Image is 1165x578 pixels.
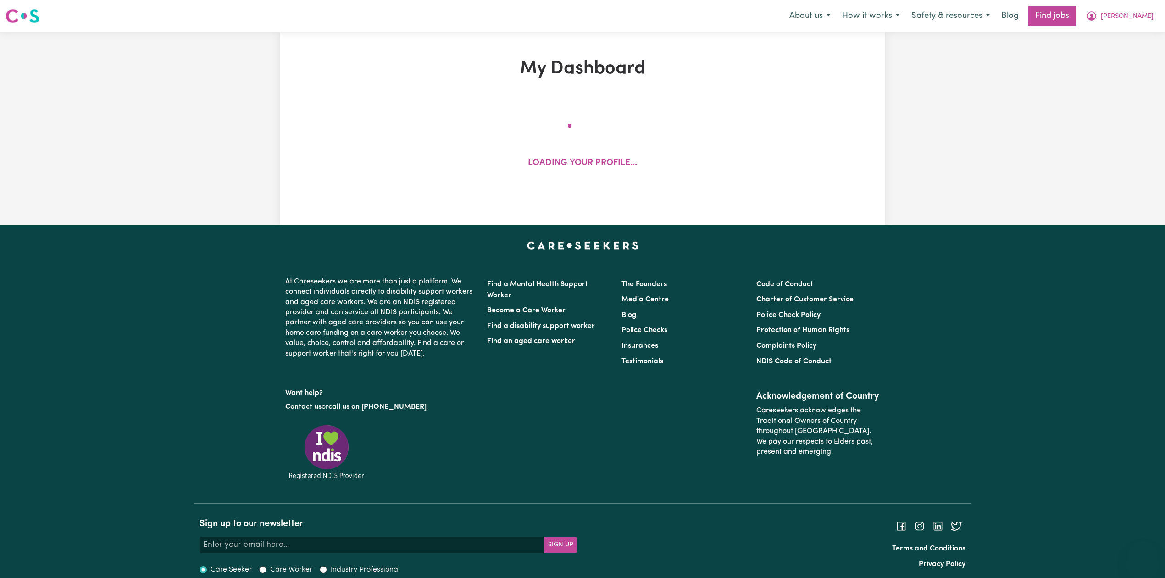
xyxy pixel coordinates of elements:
label: Care Worker [270,564,312,575]
input: Enter your email here... [200,537,544,553]
button: Safety & resources [905,6,996,26]
a: Find jobs [1028,6,1076,26]
button: Subscribe [544,537,577,553]
img: Registered NDIS provider [285,423,368,481]
label: Care Seeker [211,564,252,575]
a: Police Check Policy [756,311,821,319]
a: Terms and Conditions [892,545,965,552]
a: Follow Careseekers on Twitter [951,522,962,530]
label: Industry Professional [331,564,400,575]
a: Find a disability support worker [487,322,595,330]
a: Media Centre [621,296,669,303]
a: Careseekers logo [6,6,39,27]
a: Complaints Policy [756,342,816,350]
p: Careseekers acknowledges the Traditional Owners of Country throughout [GEOGRAPHIC_DATA]. We pay o... [756,402,880,461]
a: Contact us [285,403,322,411]
a: Code of Conduct [756,281,813,288]
a: The Founders [621,281,667,288]
button: My Account [1080,6,1159,26]
p: or [285,398,476,416]
a: Blog [996,6,1024,26]
a: Careseekers home page [527,242,638,249]
p: At Careseekers we are more than just a platform. We connect individuals directly to disability su... [285,273,476,362]
button: How it works [836,6,905,26]
h2: Sign up to our newsletter [200,518,577,529]
a: Follow Careseekers on Instagram [914,522,925,530]
img: Careseekers logo [6,8,39,24]
a: Privacy Policy [919,561,965,568]
a: Insurances [621,342,658,350]
a: Become a Care Worker [487,307,566,314]
h1: My Dashboard [386,58,779,80]
a: Follow Careseekers on Facebook [896,522,907,530]
a: Testimonials [621,358,663,365]
button: About us [783,6,836,26]
a: Protection of Human Rights [756,327,849,334]
a: NDIS Code of Conduct [756,358,832,365]
a: Blog [621,311,637,319]
a: Find a Mental Health Support Worker [487,281,588,299]
a: call us on [PHONE_NUMBER] [328,403,427,411]
a: Find an aged care worker [487,338,575,345]
a: Charter of Customer Service [756,296,854,303]
a: Police Checks [621,327,667,334]
iframe: Button to launch messaging window [1128,541,1158,571]
h2: Acknowledgement of Country [756,391,880,402]
p: Loading your profile... [528,157,637,170]
p: Want help? [285,384,476,398]
a: Follow Careseekers on LinkedIn [932,522,943,530]
span: [PERSON_NAME] [1101,11,1154,22]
